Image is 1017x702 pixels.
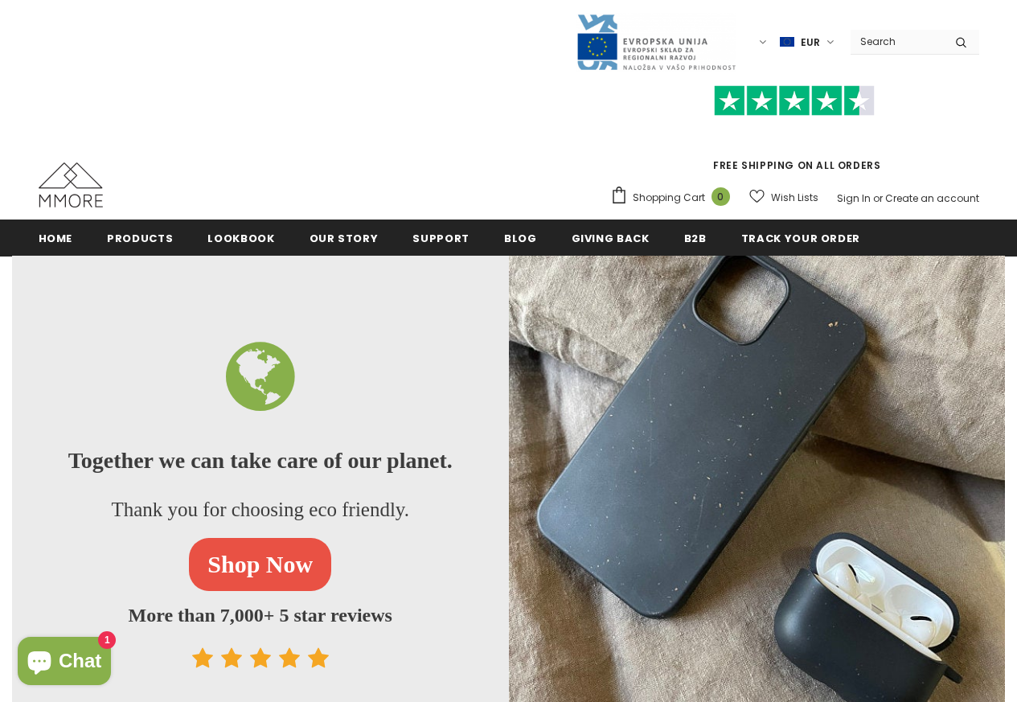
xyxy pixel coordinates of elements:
[749,183,818,211] a: Wish Lists
[851,30,943,53] input: Search Site
[873,191,883,205] span: or
[207,220,274,256] a: Lookbook
[741,220,860,256] a: Track your order
[310,231,379,246] span: Our Story
[885,191,979,205] a: Create an account
[112,499,410,520] span: Thank you for choosing eco friendly.
[576,35,736,48] a: Javni Razpis
[207,551,313,577] span: Shop Now
[684,231,707,246] span: B2B
[13,637,116,689] inbox-online-store-chat: Shopify online store chat
[572,231,650,246] span: Giving back
[610,92,979,172] span: FREE SHIPPING ON ALL ORDERS
[310,220,379,256] a: Our Story
[39,162,103,207] img: MMORE Cases
[576,13,736,72] img: Javni Razpis
[412,220,470,256] a: support
[68,448,453,473] span: Together we can take care of our planet.
[504,220,537,256] a: Blog
[107,220,173,256] a: Products
[39,220,73,256] a: Home
[504,231,537,246] span: Blog
[39,231,73,246] span: Home
[771,190,818,206] span: Wish Lists
[837,191,871,205] a: Sign In
[189,538,331,591] a: Shop Now
[711,187,730,206] span: 0
[633,190,705,206] span: Shopping Cart
[684,220,707,256] a: B2B
[107,231,173,246] span: Products
[610,186,738,210] a: Shopping Cart 0
[28,607,493,623] span: More than 7,000+ 5 star reviews
[572,220,650,256] a: Giving back
[412,231,470,246] span: support
[741,231,860,246] span: Track your order
[801,35,820,51] span: EUR
[207,231,274,246] span: Lookbook
[610,116,979,158] iframe: Customer reviews powered by Trustpilot
[714,85,875,117] img: Trust Pilot Stars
